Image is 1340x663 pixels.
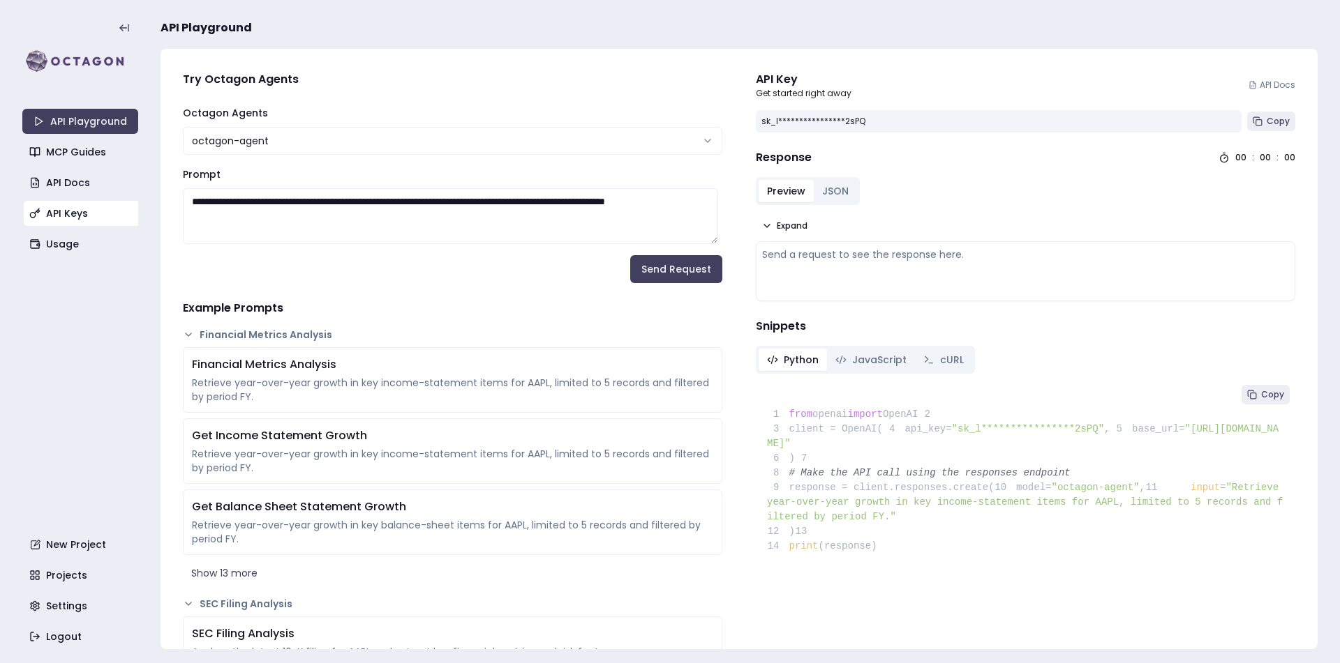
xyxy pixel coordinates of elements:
span: response = client.responses.create( [767,482,995,493]
span: import [848,409,883,420]
div: SEC Filing Analysis [192,625,713,642]
div: Get Income Statement Growth [192,427,713,444]
div: : [1276,152,1279,163]
div: Financial Metrics Analysis [192,356,713,373]
img: logo-rect-yK7x_WSZ.svg [22,47,138,75]
h4: Response [756,149,812,166]
button: Expand [756,216,813,236]
div: Retrieve year-over-year growth in key income-statement items for AAPL, limited to 5 records and f... [192,376,713,404]
span: client = OpenAI( [767,423,883,434]
button: SEC Filing Analysis [183,597,722,611]
span: 5 [1110,422,1132,436]
div: Retrieve year-over-year growth in key income-statement items for AAPL, limited to 5 records and f... [192,447,713,475]
span: 1 [767,407,789,422]
button: Show 13 more [183,561,722,586]
span: print [789,540,819,551]
span: 10 [995,480,1017,495]
a: Projects [24,563,140,588]
div: 00 [1260,152,1271,163]
span: Copy [1261,389,1284,400]
button: Copy [1242,385,1290,404]
div: 00 [1284,152,1295,163]
button: Copy [1247,112,1295,131]
span: "octagon-agent" [1051,482,1139,493]
label: Octagon Agents [183,106,268,120]
span: # Make the API call using the responses endpoint [789,467,1071,478]
a: API Docs [1249,79,1295,91]
span: API Playground [161,20,252,36]
div: 00 [1235,152,1246,163]
span: 3 [767,422,789,436]
span: openai [812,409,847,420]
span: "Retrieve year-over-year growth in key income-statement items for AAPL, limited to 5 records and ... [767,482,1284,522]
div: : [1252,152,1254,163]
a: New Project [24,532,140,557]
a: Settings [24,593,140,618]
span: 4 [883,422,905,436]
span: Python [784,353,819,367]
div: Send a request to see the response here. [762,247,1289,261]
a: API Docs [24,170,140,195]
span: ) [767,526,795,537]
span: 7 [795,451,817,466]
span: , [1104,423,1110,434]
span: 12 [767,524,789,539]
button: Financial Metrics Analysis [183,328,722,342]
span: (response) [819,540,877,551]
a: API Keys [24,201,140,226]
span: JavaScript [852,353,907,367]
div: Get Balance Sheet Statement Growth [192,498,713,515]
h4: Snippets [756,318,1295,335]
span: cURL [940,353,964,367]
div: Retrieve year-over-year growth in key balance-sheet items for AAPL, limited to 5 records and filt... [192,518,713,546]
span: input [1191,482,1220,493]
span: Copy [1267,116,1290,127]
span: = [1220,482,1226,493]
div: Analyze the latest 10-K filing for AAPL and extract key financial metrics and risk factors. [192,645,713,659]
a: Usage [24,231,140,257]
span: 14 [767,539,789,554]
span: model= [1016,482,1051,493]
span: 13 [795,524,817,539]
span: 9 [767,480,789,495]
span: 8 [767,466,789,480]
p: Get started right away [756,88,851,99]
label: Prompt [183,167,221,181]
span: 2 [918,407,940,422]
a: MCP Guides [24,139,140,165]
span: 11 [1145,480,1168,495]
span: , [1140,482,1145,493]
span: api_key= [904,423,951,434]
a: Logout [24,624,140,649]
a: API Playground [22,109,138,134]
button: Preview [759,180,814,202]
span: 6 [767,451,789,466]
h4: Example Prompts [183,300,722,317]
h4: Try Octagon Agents [183,71,722,88]
span: Expand [777,220,807,231]
span: base_url= [1132,423,1185,434]
div: API Key [756,71,851,88]
span: OpenAI [883,409,918,420]
button: Send Request [630,255,722,283]
button: JSON [814,180,857,202]
span: ) [767,452,795,464]
span: from [789,409,813,420]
